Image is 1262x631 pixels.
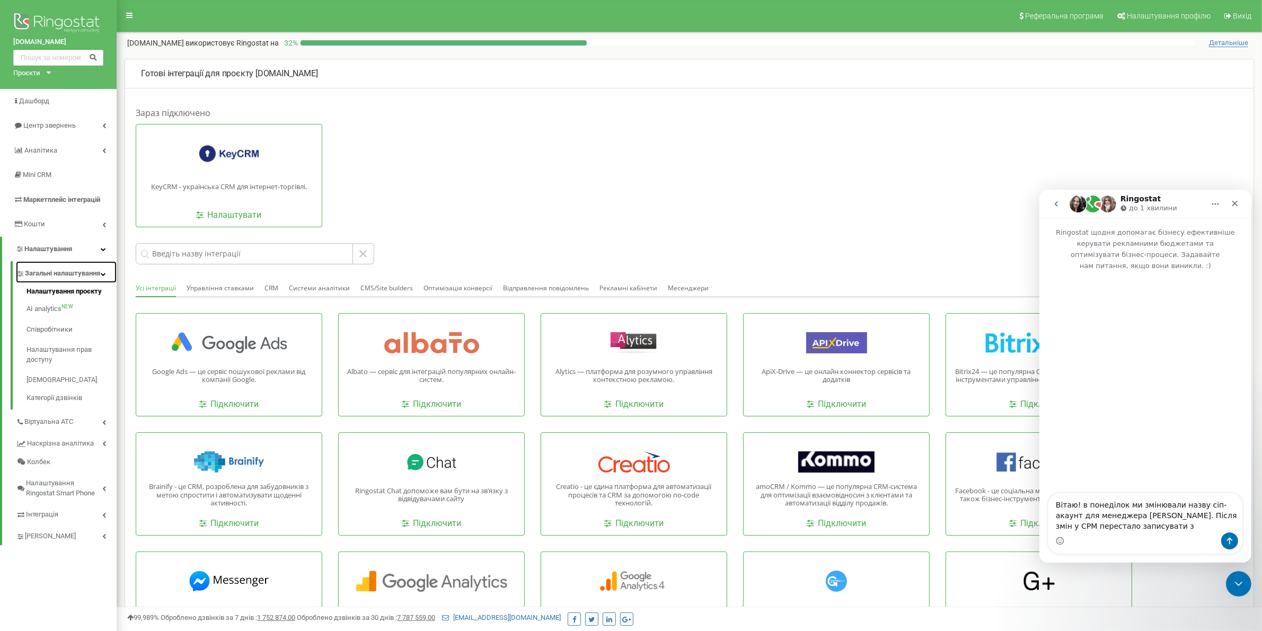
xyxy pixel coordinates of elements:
a: [EMAIL_ADDRESS][DOMAIN_NAME] [442,614,561,621]
button: Системи аналітики [289,280,350,296]
p: KeyCRM - українська CRM для інтернет-торгівлі. [151,183,307,191]
iframe: Intercom live chat [1039,190,1251,563]
a: [DEMOGRAPHIC_DATA] [27,370,117,390]
a: Підключити [402,518,461,530]
a: Підключити [604,398,664,411]
span: Вихід [1233,12,1251,20]
a: Категорії дзвінків [27,390,117,403]
img: Ringostat logo [13,11,103,37]
button: Оптимізація конверсії [423,280,492,296]
p: GombaShop - це торгівельний майданчик з конструктором сайтів та інтернет-магазинів. [752,606,921,623]
p: Alytics — платформа для розумного управління контекстною рекламою. [549,368,719,384]
button: Управління ставками [187,280,254,296]
a: Налаштування прав доступу [27,340,117,370]
a: Підключити [807,518,866,530]
span: [PERSON_NAME] [25,531,76,541]
a: Підключити [1009,518,1069,530]
span: Віртуальна АТС [24,417,73,427]
span: Кошти [24,220,45,228]
span: Колбек [27,457,50,467]
button: Месенджери [668,280,709,296]
a: Підключити [199,398,259,411]
a: Налаштування [2,237,117,262]
p: amoCRM / Kommo — це популярна CRM-система для оптимізації взаємовідносин з клієнтами та автоматиз... [752,483,921,508]
span: 99,989% [127,614,159,621]
p: Google Analytics - система веб-аналітики, призначена для аналізу онлайн-конверсій. [347,606,516,623]
p: Brainify - це CRM, розроблена для забудовників з метою спростити і автоматизувати щоденні активно... [144,483,314,508]
span: Дашборд [19,97,49,105]
p: [DOMAIN_NAME] [141,68,1238,80]
p: Albato — сервіс для інтеграцій популярних онлайн-систем. [347,368,516,384]
iframe: Intercom live chat [1226,571,1251,597]
p: Bitrix24 — це популярна CRM-система для бізнесу з інструментами управління угодами та проєктами. [954,368,1124,384]
a: Налаштування Ringostat Smart Phone [16,471,117,502]
span: Маркетплейс інтеграцій [23,195,100,203]
a: Інтеграція [16,502,117,524]
a: Загальні налаштування [16,261,117,283]
a: Колбек [16,453,117,472]
span: Реферальна програма [1025,12,1104,20]
h1: Зараз підключено [136,107,1243,119]
u: 7 787 559,00 [397,614,435,621]
p: Ringostat Chat допоможе вам бути на звʼязку з відвідувачами сайту [347,487,516,503]
span: Оброблено дзвінків за 30 днів : [297,614,435,621]
p: Creatio - це єдина платформа для автоматизації процесів та CRM за допомогою no-code технологій. [549,483,719,508]
p: Messenger — це додаток і платформа для обміну сповіщеннями, розроблене компанією Facebook. [144,606,314,623]
span: Mini CRM [23,171,51,179]
button: Відправлення повідомлень [503,280,589,296]
span: використовує Ringostat на [186,39,279,47]
a: Підключити [402,398,461,411]
span: Готові інтеграції для проєкту [141,68,253,78]
button: Усі інтеграції [136,280,176,297]
a: Підключити [807,398,866,411]
div: Проєкти [13,68,40,78]
a: [DOMAIN_NAME] [13,37,103,47]
p: G-PLUS - Професійне галузеве IT-рішення для забудовників. [954,606,1124,623]
a: Підключити [199,518,259,530]
button: CRM [264,280,278,296]
input: Пошук за номером [13,50,103,66]
p: Google Ads — це сервіс пошукової реклами від компанії Google. [144,368,314,384]
button: CMS/Site builders [360,280,413,296]
span: Інтеграція [26,510,58,520]
a: Налаштувати [197,209,262,221]
a: Віртуальна АТС [16,410,117,431]
p: 32 % [279,38,301,48]
span: Детальніше [1209,39,1248,47]
p: [DOMAIN_NAME] [127,38,279,48]
u: 1 752 874,00 [257,614,295,621]
a: Співробітники [27,319,117,340]
span: Загальні налаштування [25,269,100,279]
span: Налаштування профілю [1127,12,1211,20]
input: Введіть назву інтеграції [136,243,353,264]
a: Налаштування проєкту [27,287,117,299]
button: Рекламні кабінети [599,280,657,296]
p: Facebook - це соціальна мережа для спілкування, а також бізнес-інструмент для залучення клієнтів. [954,487,1124,503]
a: AI analyticsNEW [27,299,117,319]
a: [PERSON_NAME] [16,524,117,546]
span: Наскрізна аналітика [27,439,94,449]
span: Оброблено дзвінків за 7 днів : [161,614,295,621]
span: Налаштування Ringostat Smart Phone [26,478,102,498]
a: Підключити [604,518,664,530]
p: ApiX-Drive — це онлайн коннектор сервісів та додатків [752,368,921,384]
a: Підключити [1009,398,1069,411]
a: Наскрізна аналітика [16,431,117,453]
span: Налаштування [24,245,72,253]
span: Центр звернень [23,121,76,129]
span: Аналiтика [24,146,57,154]
p: Google Analytics 4 – сервіс аналітики, який вимірює трафік і взаємодію на веб-сайтах. [549,606,719,623]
